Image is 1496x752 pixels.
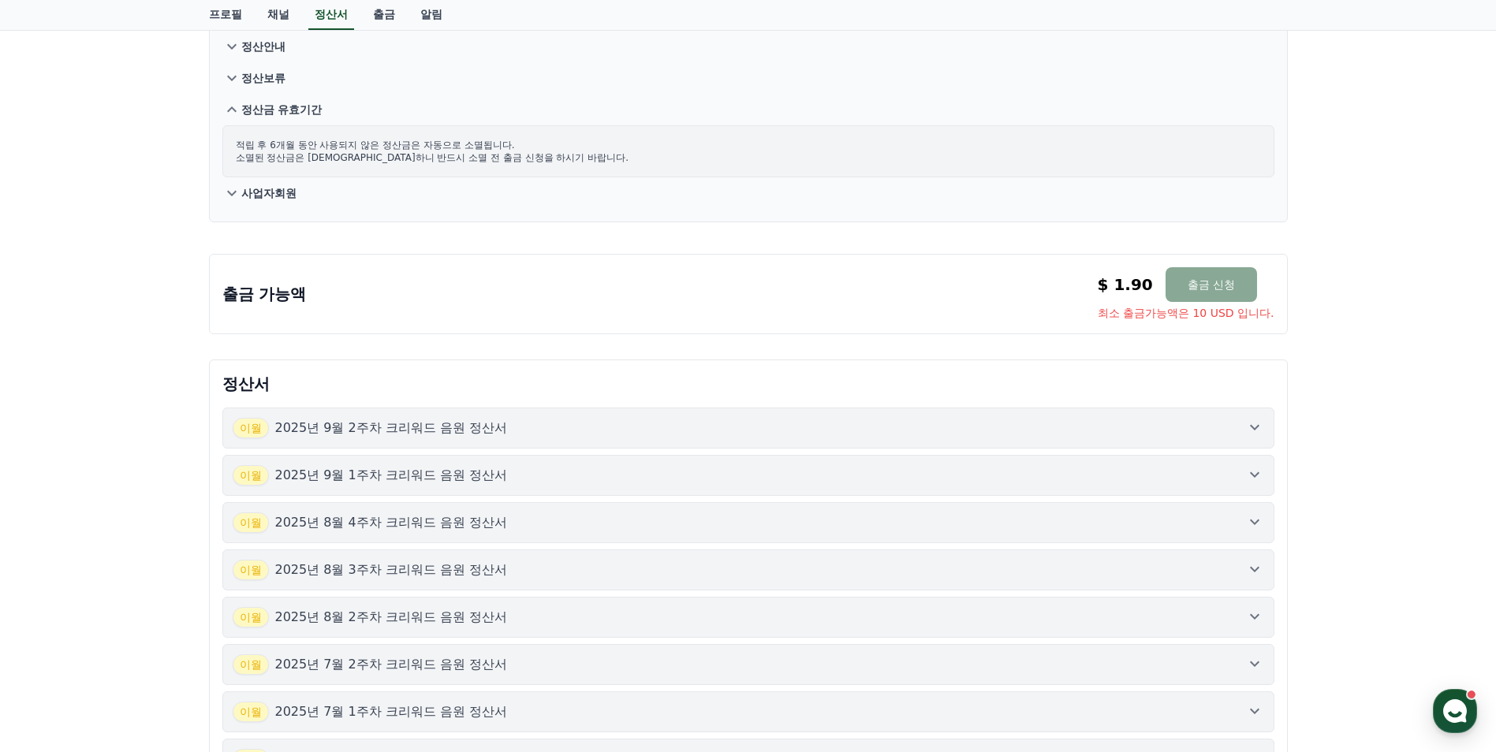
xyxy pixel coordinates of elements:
[104,500,203,539] a: 대화
[275,419,508,437] p: 2025년 9월 2주차 크리워드 음원 정산서
[222,691,1274,732] button: 이월 2025년 7월 1주차 크리워드 음원 정산서
[275,513,508,532] p: 2025년 8월 4주차 크리워드 음원 정산서
[233,418,269,438] span: 이월
[241,185,297,201] p: 사업자회원
[222,549,1274,590] button: 이월 2025년 8월 3주차 크리워드 음원 정산서
[275,466,508,485] p: 2025년 9월 1주차 크리워드 음원 정산서
[1098,274,1153,296] p: $ 1.90
[1098,305,1274,321] span: 최소 출금가능액은 10 USD 입니다.
[5,500,104,539] a: 홈
[233,702,269,722] span: 이월
[50,523,59,536] span: 홈
[222,31,1274,62] button: 정산안내
[222,408,1274,449] button: 이월 2025년 9월 2주차 크리워드 음원 정산서
[1166,267,1257,302] button: 출금 신청
[233,512,269,533] span: 이월
[241,39,285,54] p: 정산안내
[275,560,508,579] p: 2025년 8월 3주차 크리워드 음원 정산서
[222,177,1274,209] button: 사업자회원
[236,139,1261,164] p: 적립 후 6개월 동안 사용되지 않은 정산금은 자동으로 소멸됩니다. 소멸된 정산금은 [DEMOGRAPHIC_DATA]하니 반드시 소멸 전 출금 신청을 하시기 바랍니다.
[244,523,263,536] span: 설정
[233,654,269,675] span: 이월
[275,655,508,674] p: 2025년 7월 2주차 크리워드 음원 정산서
[233,560,269,580] span: 이월
[222,644,1274,685] button: 이월 2025년 7월 2주차 크리워드 음원 정산서
[222,502,1274,543] button: 이월 2025년 8월 4주차 크리워드 음원 정산서
[275,608,508,627] p: 2025년 8월 2주차 크리워드 음원 정산서
[222,455,1274,496] button: 이월 2025년 9월 1주차 크리워드 음원 정산서
[222,94,1274,125] button: 정산금 유효기간
[144,524,163,537] span: 대화
[241,70,285,86] p: 정산보류
[203,500,303,539] a: 설정
[222,283,307,305] p: 출금 가능액
[222,373,1274,395] p: 정산서
[222,62,1274,94] button: 정산보류
[222,597,1274,638] button: 이월 2025년 8월 2주차 크리워드 음원 정산서
[241,102,323,117] p: 정산금 유효기간
[275,702,508,721] p: 2025년 7월 1주차 크리워드 음원 정산서
[233,465,269,486] span: 이월
[233,607,269,627] span: 이월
